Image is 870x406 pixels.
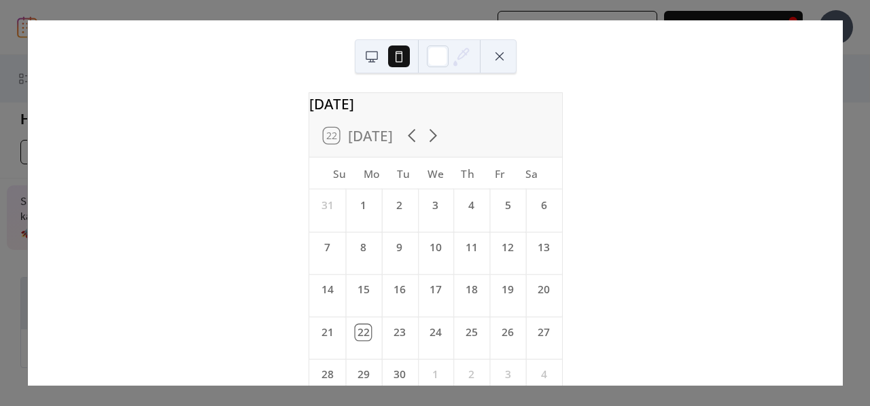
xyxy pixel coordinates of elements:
div: 4 [464,198,479,213]
div: Tu [387,158,419,189]
div: 27 [536,325,551,340]
div: 9 [391,240,407,255]
div: 3 [500,367,515,382]
div: Th [451,158,483,189]
div: 30 [391,367,407,382]
div: 10 [428,240,443,255]
div: 1 [428,367,443,382]
div: 14 [319,282,334,298]
div: 21 [319,325,334,340]
div: We [419,158,451,189]
div: 4 [536,367,551,382]
div: 3 [428,198,443,213]
div: 5 [500,198,515,213]
div: 2 [391,198,407,213]
div: 19 [500,282,515,298]
div: 26 [500,325,515,340]
div: Su [323,158,355,189]
div: Sa [515,158,547,189]
div: 7 [319,240,334,255]
div: 8 [355,240,371,255]
div: 2 [464,367,479,382]
div: Mo [355,158,387,189]
div: 11 [464,240,479,255]
div: 6 [536,198,551,213]
div: 18 [464,282,479,298]
div: 23 [391,325,407,340]
div: [DATE] [309,93,562,114]
div: 1 [355,198,371,213]
div: Fr [483,158,515,189]
div: 24 [428,325,443,340]
div: 29 [355,367,371,382]
div: 13 [536,240,551,255]
div: 17 [428,282,443,298]
div: 31 [319,198,334,213]
div: 12 [500,240,515,255]
div: 22 [355,325,371,340]
div: 28 [319,367,334,382]
div: 15 [355,282,371,298]
div: 16 [391,282,407,298]
div: 20 [536,282,551,298]
div: 25 [464,325,479,340]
